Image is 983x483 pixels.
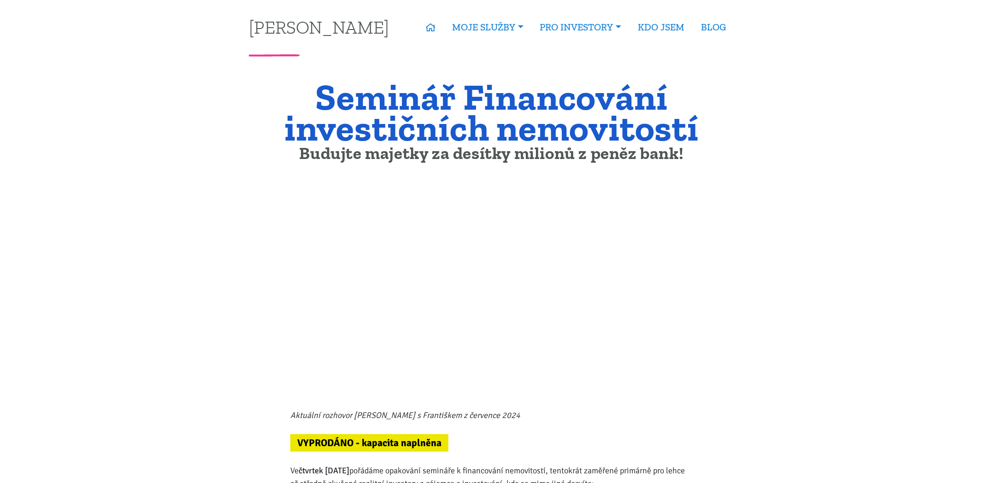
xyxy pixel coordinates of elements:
i: Aktuální rozhovor [PERSON_NAME] s Františkem z července 2024 [290,410,520,420]
a: MOJE SLUŽBY [444,17,531,38]
a: [PERSON_NAME] [249,18,389,36]
h2: Budujte majetky za desítky milionů z peněz bank! [249,146,734,161]
a: PRO INVESTORY [532,17,630,38]
h1: Seminář Financování investičních nemovitostí [249,82,734,143]
strong: čtvrtek [DATE] [299,465,349,476]
iframe: YouTube video player [290,180,693,406]
div: VYPRODÁNO - kapacita naplněna [290,434,448,452]
a: KDO JSEM [630,17,693,38]
a: BLOG [693,17,734,38]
